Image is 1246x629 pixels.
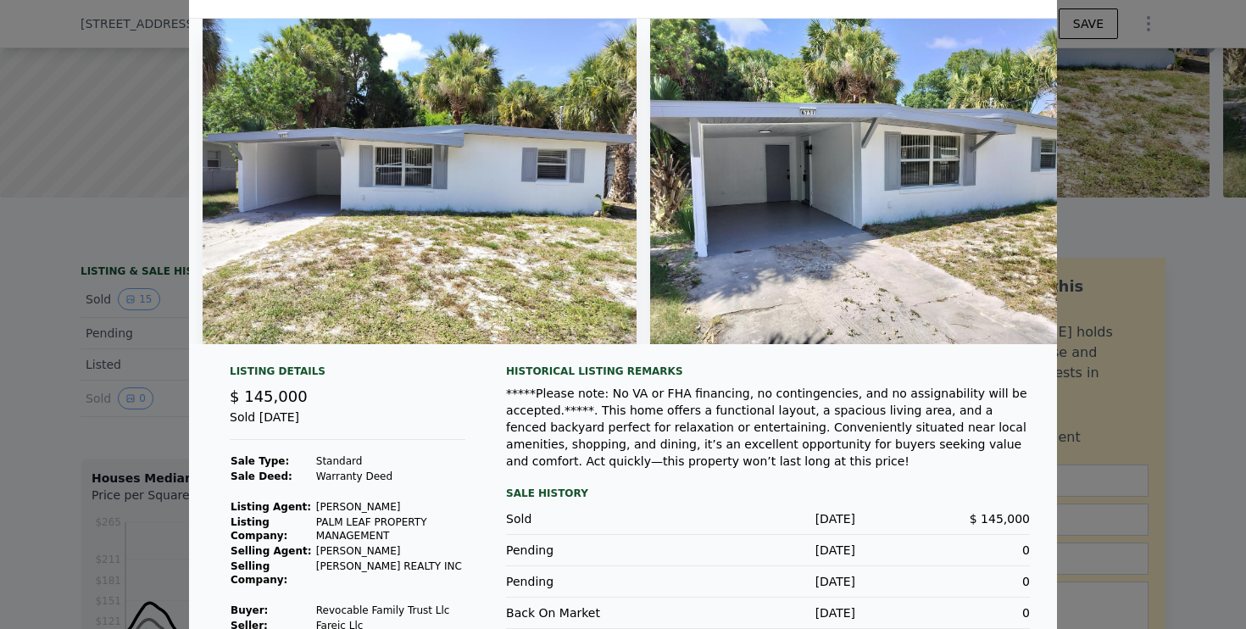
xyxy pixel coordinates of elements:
[506,365,1030,378] div: Historical Listing remarks
[681,604,855,621] div: [DATE]
[506,483,1030,504] div: Sale History
[230,409,465,440] div: Sold [DATE]
[970,512,1030,526] span: $ 145,000
[506,604,681,621] div: Back On Market
[231,516,287,542] strong: Listing Company:
[231,604,268,616] strong: Buyer :
[231,455,289,467] strong: Sale Type:
[506,542,681,559] div: Pending
[506,385,1030,470] div: *****Please note: No VA or FHA financing, no contingencies, and no assignability will be accepted...
[203,19,637,344] img: Property Img
[650,19,1084,344] img: Property Img
[315,559,465,587] td: [PERSON_NAME] REALTY INC
[230,387,308,405] span: $ 145,000
[506,573,681,590] div: Pending
[855,573,1030,590] div: 0
[315,469,465,484] td: Warranty Deed
[315,543,465,559] td: [PERSON_NAME]
[230,365,465,385] div: Listing Details
[315,499,465,515] td: [PERSON_NAME]
[681,542,855,559] div: [DATE]
[231,560,287,586] strong: Selling Company:
[231,470,292,482] strong: Sale Deed:
[681,573,855,590] div: [DATE]
[231,545,312,557] strong: Selling Agent:
[855,542,1030,559] div: 0
[681,510,855,527] div: [DATE]
[315,515,465,543] td: PALM LEAF PROPERTY MANAGEMENT
[231,501,311,513] strong: Listing Agent:
[315,603,465,618] td: Revocable Family Trust Llc
[855,604,1030,621] div: 0
[315,454,465,469] td: Standard
[506,510,681,527] div: Sold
